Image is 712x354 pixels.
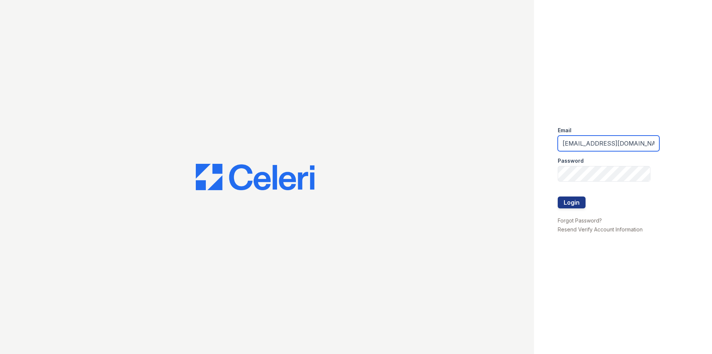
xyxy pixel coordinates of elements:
img: CE_Logo_Blue-a8612792a0a2168367f1c8372b55b34899dd931a85d93a1a3d3e32e68fde9ad4.png [196,164,314,191]
button: Login [558,197,586,208]
label: Password [558,157,584,165]
label: Email [558,127,571,134]
a: Resend Verify Account Information [558,226,643,233]
a: Forgot Password? [558,217,602,224]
